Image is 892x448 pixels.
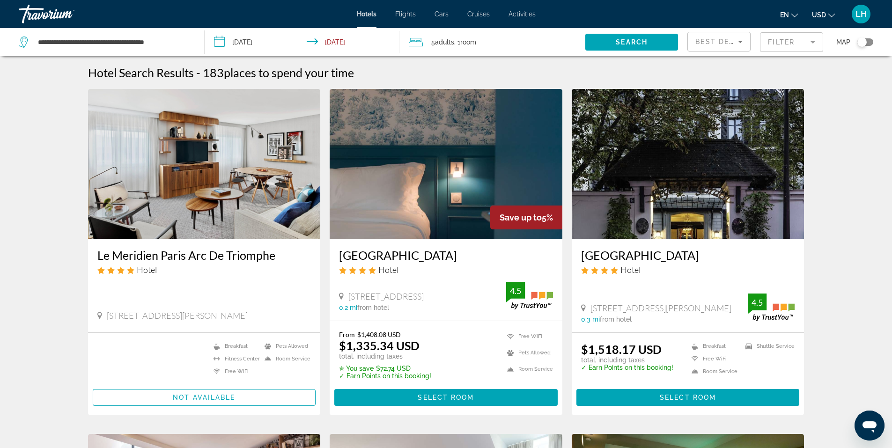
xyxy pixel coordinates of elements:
li: Room Service [260,355,311,363]
a: Not available [93,391,316,402]
span: Hotel [378,264,398,275]
li: Free WiFi [209,367,260,375]
ins: $1,518.17 USD [581,342,662,356]
button: Filter [760,32,823,52]
span: Adults [435,38,454,46]
img: Hotel image [88,89,321,239]
span: Search [616,38,648,46]
p: $72.74 USD [339,365,431,372]
li: Free WiFi [687,355,741,363]
div: 4 star Hotel [97,264,311,275]
button: Check-in date: Nov 28, 2025 Check-out date: Nov 30, 2025 [205,28,400,56]
img: Hotel image [572,89,804,239]
span: , 1 [454,36,476,49]
span: LH [855,9,867,19]
span: Best Deals [695,38,744,45]
span: Save up to [500,213,542,222]
li: Shuttle Service [741,342,795,350]
p: total, including taxes [581,356,673,364]
div: 4 star Hotel [339,264,553,275]
p: ✓ Earn Points on this booking! [581,364,673,371]
span: [STREET_ADDRESS][PERSON_NAME] [590,303,731,313]
button: Select Room [334,389,558,406]
mat-select: Sort by [695,36,743,47]
li: Free WiFi [502,330,553,342]
a: [GEOGRAPHIC_DATA] [581,248,795,262]
button: Toggle map [850,38,873,46]
img: Hotel image [330,89,562,239]
a: Cars [435,10,449,18]
div: 4.5 [748,297,767,308]
span: [STREET_ADDRESS][PERSON_NAME] [107,310,248,321]
span: en [780,11,789,19]
a: Activities [509,10,536,18]
button: Search [585,34,678,51]
span: 0.3 mi [581,316,600,323]
a: Hotels [357,10,376,18]
div: 4 star Hotel [581,264,795,275]
span: Map [836,36,850,49]
button: Select Room [576,389,800,406]
p: ✓ Earn Points on this booking! [339,372,431,380]
li: Breakfast [209,342,260,350]
button: Not available [93,389,316,406]
span: Not available [173,394,235,401]
span: Hotel [137,264,157,275]
span: ✮ You save [339,365,374,372]
span: [STREET_ADDRESS] [348,291,424,301]
span: places to spend your time [224,66,354,80]
a: Travorium [19,2,112,26]
img: trustyou-badge.svg [748,294,795,321]
div: 5% [490,206,562,229]
li: Room Service [687,367,741,375]
del: $1,408.08 USD [357,330,401,338]
li: Pets Allowed [502,347,553,359]
span: Room [460,38,476,46]
div: 4.5 [506,285,525,296]
p: total, including taxes [339,353,431,360]
span: 0.2 mi [339,304,357,311]
span: - [196,66,200,80]
iframe: Button to launch messaging window [855,411,885,441]
img: trustyou-badge.svg [506,282,553,309]
a: Flights [395,10,416,18]
h1: Hotel Search Results [88,66,194,80]
a: [GEOGRAPHIC_DATA] [339,248,553,262]
span: Select Room [660,394,716,401]
a: Le Meridien Paris Arc De Triomphe [97,248,311,262]
span: Select Room [418,394,474,401]
button: Travelers: 5 adults, 0 children [399,28,585,56]
li: Room Service [502,363,553,375]
ins: $1,335.34 USD [339,338,420,353]
span: From [339,330,355,338]
span: from hotel [357,304,389,311]
button: Change currency [812,8,835,22]
span: from hotel [600,316,632,323]
a: Cruises [467,10,490,18]
span: 5 [431,36,454,49]
button: User Menu [849,4,873,24]
span: USD [812,11,826,19]
button: Change language [780,8,798,22]
a: Select Room [334,391,558,402]
li: Fitness Center [209,355,260,363]
span: Hotel [620,264,641,275]
li: Breakfast [687,342,741,350]
a: Select Room [576,391,800,402]
li: Pets Allowed [260,342,311,350]
h2: 183 [203,66,354,80]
